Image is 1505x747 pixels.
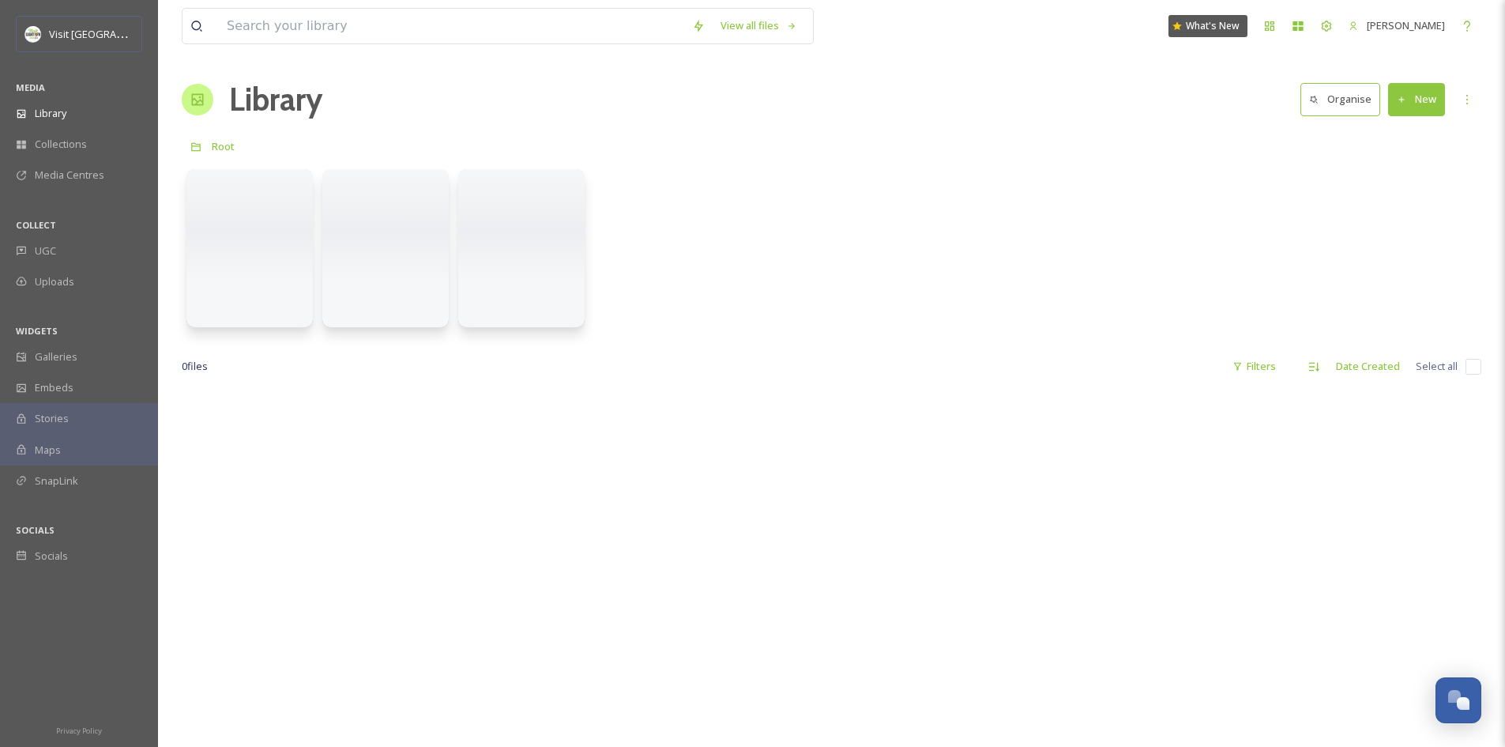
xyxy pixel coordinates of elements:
a: Library [229,76,322,123]
span: Select all [1416,359,1458,374]
span: Privacy Policy [56,726,102,736]
button: New [1388,83,1445,115]
span: Galleries [35,349,77,364]
img: download.jpeg [25,26,41,42]
span: Uploads [35,274,74,289]
span: SOCIALS [16,524,55,536]
span: Library [35,106,66,121]
a: Privacy Policy [56,720,102,739]
input: Search your library [219,9,684,43]
button: Organise [1300,83,1380,115]
a: [PERSON_NAME] [1341,10,1453,41]
span: Embeds [35,380,73,395]
span: [PERSON_NAME] [1367,18,1445,32]
span: 0 file s [182,359,208,374]
span: MEDIA [16,81,45,93]
span: Collections [35,137,87,152]
span: Maps [35,443,61,458]
span: WIDGETS [16,325,58,337]
a: Root [212,137,235,156]
div: Filters [1225,351,1284,382]
a: View all files [713,10,805,41]
span: Stories [35,411,69,426]
div: Date Created [1328,351,1408,382]
span: COLLECT [16,219,56,231]
span: Root [212,139,235,153]
button: Open Chat [1435,677,1481,723]
a: What's New [1168,15,1247,37]
span: SnapLink [35,473,78,489]
span: UGC [35,243,56,258]
span: Visit [GEOGRAPHIC_DATA] [49,26,171,41]
span: Socials [35,549,68,564]
span: Media Centres [35,168,104,183]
